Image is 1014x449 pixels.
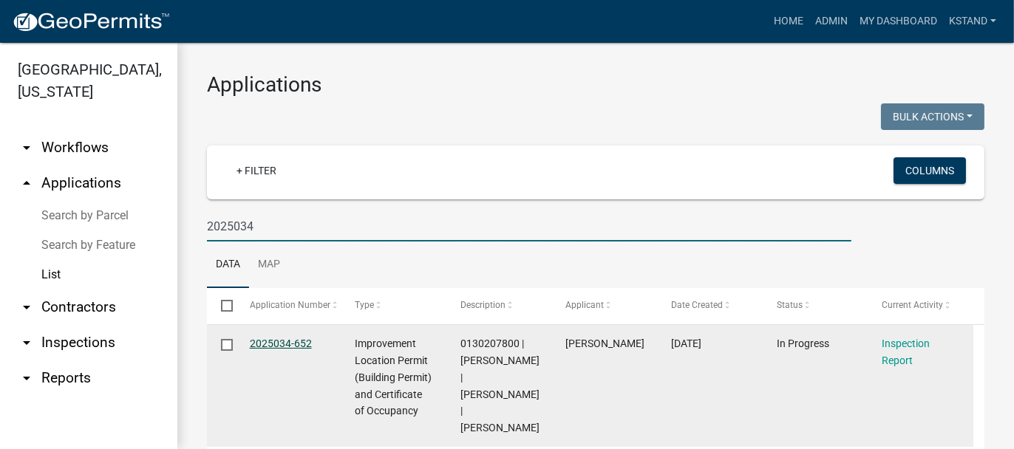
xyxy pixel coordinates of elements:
a: kstand [943,7,1002,35]
datatable-header-cell: Date Created [657,288,763,323]
i: arrow_drop_down [18,298,35,316]
span: Applicant [566,300,605,310]
a: Home [768,7,809,35]
span: 0130207800 | Cade Walstra | Cade Walstra | Cheryl Lane [460,337,540,433]
span: Current Activity [882,300,944,310]
span: Description [460,300,506,310]
a: Data [207,241,249,289]
h3: Applications [207,72,984,97]
span: In Progress [777,337,829,349]
i: arrow_drop_down [18,369,35,387]
datatable-header-cell: Application Number [235,288,341,323]
a: Admin [809,7,854,35]
datatable-header-cell: Current Activity [868,288,973,323]
datatable-header-cell: Applicant [551,288,657,323]
span: Status [777,300,803,310]
span: Date Created [671,300,723,310]
datatable-header-cell: Status [763,288,868,323]
a: Map [249,241,289,289]
a: 2025034-652 [250,337,312,349]
span: Application Number [250,300,330,310]
span: 03/02/2025 [671,337,701,349]
i: arrow_drop_down [18,334,35,352]
span: Improvement Location Permit (Building Permit) and Certificate of Occupancy [355,337,432,417]
datatable-header-cell: Select [207,288,235,323]
i: arrow_drop_down [18,139,35,157]
i: arrow_drop_up [18,174,35,192]
a: Inspection Report [882,337,930,366]
span: Cade Walstra [566,337,645,349]
a: + Filter [225,157,288,184]
button: Columns [894,157,966,184]
datatable-header-cell: Description [446,288,552,323]
span: Type [355,300,374,310]
input: Search for applications [207,211,851,241]
button: Bulk Actions [881,103,984,130]
datatable-header-cell: Type [341,288,446,323]
a: My Dashboard [854,7,943,35]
